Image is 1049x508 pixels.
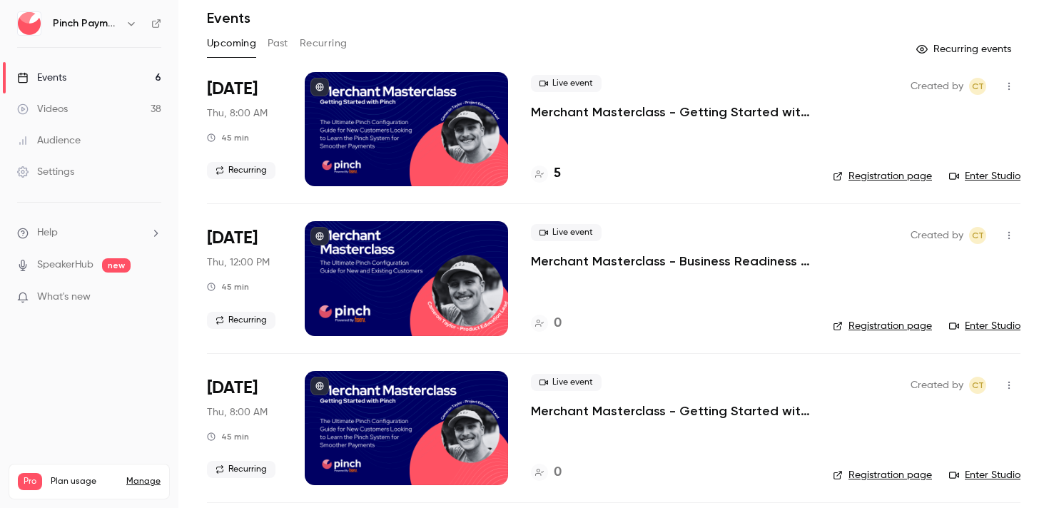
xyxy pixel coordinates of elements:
[969,377,986,394] span: Cameron Taylor
[531,374,602,391] span: Live event
[949,468,1020,482] a: Enter Studio
[207,162,275,179] span: Recurring
[17,165,74,179] div: Settings
[37,225,58,240] span: Help
[531,75,602,92] span: Live event
[18,12,41,35] img: Pinch Payments
[531,103,810,121] a: Merchant Masterclass - Getting Started with Pinch
[207,132,249,143] div: 45 min
[833,468,932,482] a: Registration page
[969,227,986,244] span: Cameron Taylor
[37,290,91,305] span: What's new
[207,371,282,485] div: Sep 18 Thu, 8:00 AM (Australia/Brisbane)
[207,227,258,250] span: [DATE]
[126,476,161,487] a: Manage
[268,32,288,55] button: Past
[531,253,810,270] a: Merchant Masterclass - Business Readiness Edition
[207,221,282,335] div: Sep 4 Thu, 12:00 PM (Australia/Brisbane)
[207,255,270,270] span: Thu, 12:00 PM
[531,463,562,482] a: 0
[833,169,932,183] a: Registration page
[17,102,68,116] div: Videos
[949,319,1020,333] a: Enter Studio
[207,461,275,478] span: Recurring
[972,227,984,244] span: CT
[144,291,161,304] iframe: Noticeable Trigger
[949,169,1020,183] a: Enter Studio
[17,71,66,85] div: Events
[531,224,602,241] span: Live event
[18,473,42,490] span: Pro
[207,312,275,329] span: Recurring
[911,227,963,244] span: Created by
[531,164,561,183] a: 5
[207,78,258,101] span: [DATE]
[17,225,161,240] li: help-dropdown-opener
[554,314,562,333] h4: 0
[207,9,250,26] h1: Events
[910,38,1020,61] button: Recurring events
[51,476,118,487] span: Plan usage
[207,377,258,400] span: [DATE]
[207,405,268,420] span: Thu, 8:00 AM
[531,402,810,420] a: Merchant Masterclass - Getting Started with Pinch
[37,258,93,273] a: SpeakerHub
[554,463,562,482] h4: 0
[53,16,120,31] h6: Pinch Payments
[207,281,249,293] div: 45 min
[207,431,249,442] div: 45 min
[207,32,256,55] button: Upcoming
[300,32,348,55] button: Recurring
[972,78,984,95] span: CT
[102,258,131,273] span: new
[911,377,963,394] span: Created by
[531,314,562,333] a: 0
[207,106,268,121] span: Thu, 8:00 AM
[972,377,984,394] span: CT
[17,133,81,148] div: Audience
[554,164,561,183] h4: 5
[911,78,963,95] span: Created by
[833,319,932,333] a: Registration page
[969,78,986,95] span: Cameron Taylor
[207,72,282,186] div: Aug 21 Thu, 8:00 AM (Australia/Brisbane)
